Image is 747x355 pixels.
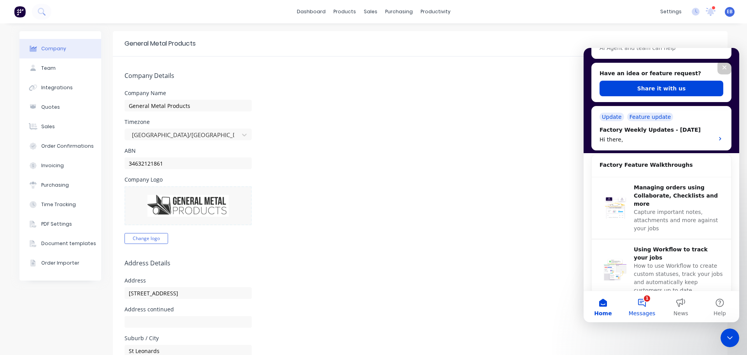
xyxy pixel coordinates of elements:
[19,58,101,78] button: Team
[50,198,140,214] div: Using Workflow to track your jobs
[90,263,105,268] span: News
[124,148,252,154] div: ABN
[44,65,90,73] div: Feature update
[19,175,101,195] button: Purchasing
[41,240,96,247] div: Document templates
[8,58,148,102] div: UpdateFeature updateFactory Weekly Updates - [DATE]Hi there,
[16,88,126,96] div: Hi there,
[130,263,142,268] span: Help
[50,215,139,245] span: How to use Workflow to create custom statuses, track your jobs and automatically keep customers u...
[124,39,196,48] div: General Metal Products
[41,221,72,228] div: PDF Settings
[16,65,40,73] div: Update
[19,117,101,136] button: Sales
[124,233,168,244] button: Change logo
[78,243,117,274] button: News
[19,136,101,156] button: Order Confirmations
[360,6,381,18] div: sales
[19,78,101,97] button: Integrations
[124,90,252,96] div: Company Name
[41,65,56,72] div: Team
[727,8,733,15] span: EB
[16,113,140,121] h2: Factory Feature Walkthroughs
[8,129,147,191] div: Managing orders using Collaborate, Checklists and moreCapture important notes, attachments and mo...
[19,97,101,117] button: Quotes
[41,162,64,169] div: Invoicing
[16,78,126,86] div: Factory Weekly Updates - [DATE]
[134,12,148,26] div: Close
[16,33,140,48] button: Share it with us
[124,307,252,312] div: Address continued
[50,161,134,184] span: Capture important notes, attachments and more against your jobs
[41,182,69,189] div: Purchasing
[41,104,60,111] div: Quotes
[41,123,55,130] div: Sales
[417,6,454,18] div: productivity
[50,136,140,160] div: Managing orders using Collaborate, Checklists and more
[19,156,101,175] button: Invoicing
[41,260,79,267] div: Order Importer
[19,39,101,58] button: Company
[19,214,101,234] button: PDF Settings
[721,329,739,347] iframe: Intercom live chat
[124,336,252,341] div: Suburb / City
[19,195,101,214] button: Time Tracking
[124,119,252,125] div: Timezone
[19,253,101,273] button: Order Importer
[41,45,66,52] div: Company
[19,234,101,253] button: Document templates
[124,260,716,267] h5: Address Details
[39,243,78,274] button: Messages
[14,6,26,18] img: Factory
[656,6,686,18] div: settings
[584,48,739,322] iframe: Intercom live chat
[45,263,72,268] span: Messages
[117,243,156,274] button: Help
[330,6,360,18] div: products
[16,21,140,30] h2: Have an idea or feature request?
[381,6,417,18] div: purchasing
[41,84,73,91] div: Integrations
[124,278,252,283] div: Address
[41,143,94,150] div: Order Confirmations
[41,201,76,208] div: Time Tracking
[124,177,252,182] div: Company Logo
[124,72,716,79] h5: Company Details
[8,191,147,253] div: Using Workflow to track your jobsHow to use Workflow to create custom statuses, track your jobs a...
[11,263,28,268] span: Home
[293,6,330,18] a: dashboard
